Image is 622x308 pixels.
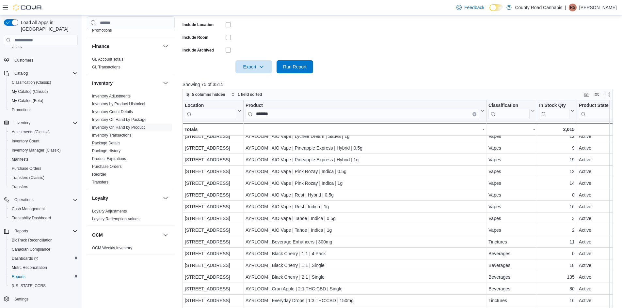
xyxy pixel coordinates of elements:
[92,245,132,251] span: OCM Weekly Inventory
[162,79,169,87] button: Inventory
[579,144,617,152] div: Active
[9,214,54,222] a: Traceabilty Dashboard
[7,146,80,155] button: Inventory Manager (Classic)
[92,125,145,130] a: Inventory On Hand by Product
[488,125,535,133] div: -
[9,106,78,114] span: Promotions
[87,55,175,74] div: Finance
[12,196,78,204] span: Operations
[7,155,80,164] button: Manifests
[488,203,535,211] div: Vapes
[579,226,617,234] div: Active
[579,250,617,257] div: Active
[246,103,479,109] div: Product
[9,264,78,271] span: Metrc Reconciliation
[246,132,484,140] div: AYRLOOM | AIO Vape | Lychee Dream | Sativa | 1g
[12,56,36,64] a: Customers
[9,205,78,213] span: Cash Management
[92,140,120,146] span: Package Details
[9,97,46,105] a: My Catalog (Beta)
[9,236,78,244] span: BioTrack Reconciliation
[92,217,139,221] a: Loyalty Redemption Values
[12,196,36,204] button: Operations
[7,182,80,191] button: Transfers
[603,91,611,98] button: Enter fullscreen
[539,168,575,175] div: 12
[12,265,47,270] span: Metrc Reconciliation
[92,209,127,214] span: Loyalty Adjustments
[9,255,40,262] a: Dashboards
[7,263,80,272] button: Metrc Reconciliation
[185,103,241,119] button: Location
[579,4,617,11] p: [PERSON_NAME]
[14,71,28,76] span: Catalog
[9,146,63,154] a: Inventory Manager (Classic)
[1,55,80,65] button: Customers
[12,295,31,303] a: Settings
[539,226,575,234] div: 2
[92,117,147,122] span: Inventory On Hand by Package
[192,92,225,97] span: 5 columns hidden
[92,28,112,33] a: Promotions
[488,285,535,293] div: Beverages
[488,144,535,152] div: Vapes
[246,297,484,304] div: AYRLOOM | Everyday Drops | 1:3 THC:CBD | 150mg
[246,156,484,164] div: AYRLOOM | AIO Vape | Pineapple Express | Hybrid | 1g
[12,175,44,180] span: Transfers (Classic)
[185,261,241,269] div: [STREET_ADDRESS]
[539,250,575,257] div: 0
[579,285,617,293] div: Active
[9,205,47,213] a: Cash Management
[12,139,40,144] span: Inventory Count
[488,103,530,109] div: Classification
[9,245,78,253] span: Canadian Compliance
[185,179,241,187] div: [STREET_ADDRESS]
[488,168,535,175] div: Vapes
[185,103,236,119] div: Location
[235,60,272,73] button: Export
[92,101,145,107] span: Inventory by Product Historical
[12,227,78,235] span: Reports
[185,273,241,281] div: [STREET_ADDRESS]
[488,273,535,281] div: Beverages
[9,236,55,244] a: BioTrack Reconciliation
[579,214,617,222] div: Active
[1,227,80,236] button: Reports
[579,297,617,304] div: Active
[185,132,241,140] div: [STREET_ADDRESS]
[12,56,78,64] span: Customers
[246,250,484,257] div: AYRLOOM | Black Cherry | 1:1 | 4 Pack
[579,103,617,119] button: Product State
[14,297,28,302] span: Settings
[9,137,42,145] a: Inventory Count
[579,179,617,187] div: Active
[1,195,80,204] button: Operations
[246,179,484,187] div: AYRLOOM | AIO Vape | Pink Rozay | Indica | 1g
[9,165,44,172] a: Purchase Orders
[92,149,120,153] a: Package History
[12,184,28,189] span: Transfers
[488,156,535,164] div: Vapes
[488,214,535,222] div: Vapes
[579,125,617,133] div: -
[7,236,80,245] button: BioTrack Reconciliation
[9,183,31,191] a: Transfers
[539,273,575,281] div: 135
[162,194,169,202] button: Loyalty
[12,157,28,162] span: Manifests
[9,273,28,281] a: Reports
[9,88,51,95] a: My Catalog (Classic)
[92,110,133,114] a: Inventory Count Details
[488,297,535,304] div: Tinctures
[92,80,160,86] button: Inventory
[92,102,145,106] a: Inventory by Product Historical
[246,103,484,119] button: ProductClear input
[162,231,169,239] button: OCM
[92,232,160,238] button: OCM
[515,4,562,11] p: County Road Cannabis
[579,273,617,281] div: Active
[579,168,617,175] div: Active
